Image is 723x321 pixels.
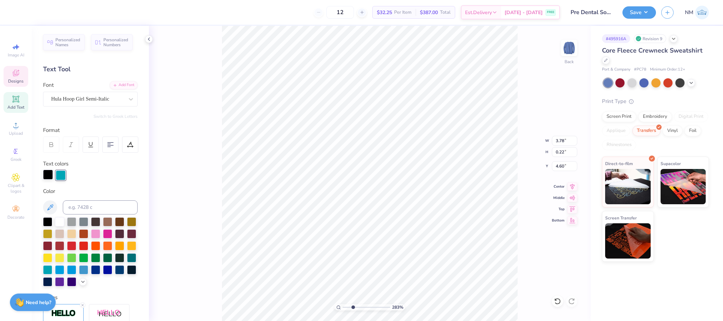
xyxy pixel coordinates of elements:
[661,169,706,204] img: Supacolor
[552,218,565,223] span: Bottom
[634,67,646,73] span: # PC78
[394,9,411,16] span: Per Item
[632,126,661,136] div: Transfers
[605,223,651,259] img: Screen Transfer
[43,160,68,168] label: Text colors
[552,195,565,200] span: Middle
[110,81,138,89] div: Add Font
[505,9,543,16] span: [DATE] - [DATE]
[326,6,354,19] input: – –
[562,41,576,55] img: Back
[552,184,565,189] span: Center
[9,131,23,136] span: Upload
[51,309,76,317] img: Stroke
[377,9,392,16] span: $32.25
[602,34,630,43] div: # 495916A
[685,126,701,136] div: Foil
[622,6,656,19] button: Save
[565,59,574,65] div: Back
[43,187,138,195] div: Color
[7,104,24,110] span: Add Text
[440,9,451,16] span: Total
[11,157,22,162] span: Greek
[602,97,709,105] div: Print Type
[602,67,631,73] span: Port & Company
[7,214,24,220] span: Decorate
[94,114,138,119] button: Switch to Greek Letters
[674,111,708,122] div: Digital Print
[602,46,703,55] span: Core Fleece Crewneck Sweatshirt
[43,81,54,89] label: Font
[103,37,128,47] span: Personalized Numbers
[602,140,636,150] div: Rhinestones
[420,9,438,16] span: $387.00
[392,304,403,310] span: 283 %
[552,207,565,212] span: Top
[661,160,681,167] span: Supacolor
[63,200,138,214] input: e.g. 7428 c
[547,10,554,15] span: FREE
[55,37,80,47] span: Personalized Names
[685,8,693,17] span: NM
[43,293,138,302] div: Styles
[26,299,51,306] strong: Need help?
[43,126,138,134] div: Format
[4,183,28,194] span: Clipart & logos
[465,9,492,16] span: Est. Delivery
[8,78,24,84] span: Designs
[638,111,672,122] div: Embroidery
[634,34,666,43] div: Revision 9
[43,65,138,74] div: Text Tool
[685,6,709,19] a: NM
[663,126,682,136] div: Vinyl
[602,111,636,122] div: Screen Print
[605,214,637,222] span: Screen Transfer
[695,6,709,19] img: Naina Mehta
[8,52,24,58] span: Image AI
[565,5,617,19] input: Untitled Design
[602,126,630,136] div: Applique
[605,160,633,167] span: Direct-to-film
[605,169,651,204] img: Direct-to-film
[97,309,122,318] img: Shadow
[650,67,685,73] span: Minimum Order: 12 +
